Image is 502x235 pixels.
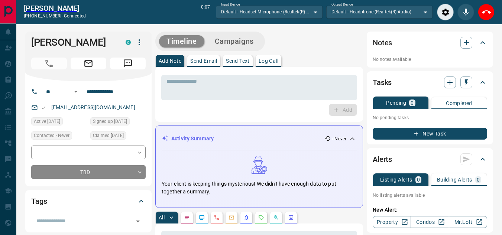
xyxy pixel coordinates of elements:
[373,153,392,165] h2: Alerts
[437,177,472,182] p: Building Alerts
[190,58,217,63] p: Send Email
[24,4,86,13] a: [PERSON_NAME]
[216,6,322,18] div: Default - Headset Microphone (Realtek(R) Audio)
[31,36,114,48] h1: [PERSON_NAME]
[41,105,46,110] svg: Email Valid
[373,128,487,140] button: New Task
[411,216,449,228] a: Condos
[243,215,249,221] svg: Listing Alerts
[273,215,279,221] svg: Opportunities
[162,132,357,146] div: Activity Summary- Never
[457,4,474,20] div: Mute
[90,117,146,128] div: Tue Apr 09 2024
[71,87,80,96] button: Open
[31,192,146,210] div: Tags
[159,58,181,63] p: Add Note
[31,165,146,179] div: TBD
[31,117,87,128] div: Tue Apr 09 2024
[31,58,67,69] span: Call
[64,13,86,19] span: connected
[449,216,487,228] a: Mr.Loft
[373,34,487,52] div: Notes
[229,215,234,221] svg: Emails
[207,35,261,48] button: Campaigns
[93,132,124,139] span: Claimed [DATE]
[258,215,264,221] svg: Requests
[373,76,392,88] h2: Tasks
[93,118,127,125] span: Signed up [DATE]
[373,74,487,91] div: Tasks
[477,177,480,182] p: 0
[90,131,146,142] div: Tue Apr 09 2024
[373,150,487,168] div: Alerts
[199,215,205,221] svg: Lead Browsing Activity
[34,118,60,125] span: Active [DATE]
[171,135,214,143] p: Activity Summary
[373,192,487,199] p: No listing alerts available
[478,4,495,20] div: End Call
[326,6,433,18] div: Default - Headphone (Realtek(R) Audio)
[162,180,357,196] p: Your client is keeping things mysterious! We didn't have enough data to put together a summary.
[288,215,294,221] svg: Agent Actions
[24,13,86,19] p: [PHONE_NUMBER] -
[51,104,135,110] a: [EMAIL_ADDRESS][DOMAIN_NAME]
[437,4,454,20] div: Audio Settings
[184,215,190,221] svg: Notes
[259,58,278,63] p: Log Call
[373,112,487,123] p: No pending tasks
[71,58,106,69] span: Email
[221,2,240,7] label: Input Device
[373,37,392,49] h2: Notes
[31,195,47,207] h2: Tags
[201,4,210,20] p: 0:07
[133,216,143,226] button: Open
[110,58,146,69] span: Message
[373,206,487,214] p: New Alert:
[386,100,406,105] p: Pending
[159,215,165,220] p: All
[226,58,250,63] p: Send Text
[373,56,487,63] p: No notes available
[373,216,411,228] a: Property
[126,40,131,45] div: condos.ca
[214,215,220,221] svg: Calls
[331,2,353,7] label: Output Device
[159,35,204,48] button: Timeline
[446,101,472,106] p: Completed
[332,136,346,142] p: - Never
[411,100,414,105] p: 0
[380,177,412,182] p: Listing Alerts
[34,132,69,139] span: Contacted - Never
[417,177,420,182] p: 0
